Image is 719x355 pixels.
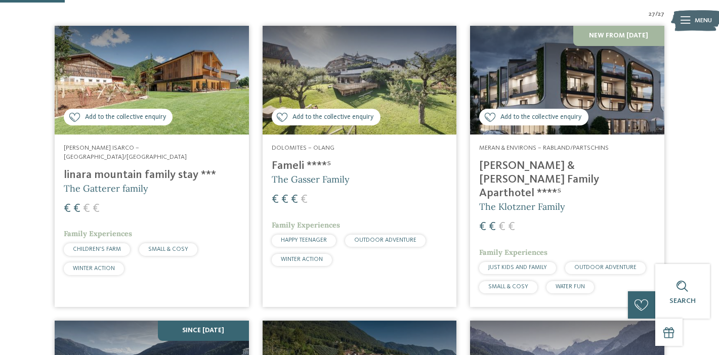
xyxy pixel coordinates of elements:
[55,26,249,307] a: Looking for family hotels? Find the best ones here! Add to the collective enquiry [PERSON_NAME] I...
[508,221,515,233] span: €
[479,248,547,257] span: Family Experiences
[498,221,505,233] span: €
[64,229,132,238] span: Family Experiences
[281,194,288,206] span: €
[301,194,308,206] span: €
[479,221,486,233] span: €
[148,246,188,252] span: SMALL & COSY
[488,264,547,271] span: JUST KIDS AND FAMILY
[655,10,658,19] span: /
[291,194,298,206] span: €
[263,26,457,135] img: Looking for family hotels? Find the best ones here!
[64,183,148,194] span: The Gatterer family
[649,10,655,19] span: 27
[85,113,166,122] span: Add to the collective enquiry
[64,203,71,215] span: €
[73,265,115,272] span: WINTER ACTION
[556,284,585,290] span: WATER FUN
[55,26,249,135] img: Looking for family hotels? Find the best ones here!
[73,246,121,252] span: CHILDREN’S FARM
[470,26,664,307] a: Looking for family hotels? Find the best ones here! Add to the collective enquiry NEW FROM [DATE]...
[489,221,496,233] span: €
[73,203,80,215] span: €
[272,145,334,151] span: Dolomites – Olang
[479,201,565,212] span: The Klotzner Family
[272,220,340,230] span: Family Experiences
[281,237,327,243] span: HAPPY TEENAGER
[488,284,528,290] span: SMALL & COSY
[500,113,581,122] span: Add to the collective enquiry
[479,159,655,200] h4: [PERSON_NAME] & [PERSON_NAME] Family Aparthotel ****ˢ
[354,237,416,243] span: OUTDOOR ADVENTURE
[93,203,100,215] span: €
[64,145,187,160] span: [PERSON_NAME] Isarco – [GEOGRAPHIC_DATA]/[GEOGRAPHIC_DATA]
[272,194,279,206] span: €
[64,168,240,182] h4: linara mountain family stay ***
[281,256,323,262] span: WINTER ACTION
[263,26,457,307] a: Looking for family hotels? Find the best ones here! Add to the collective enquiry Dolomites – Ola...
[83,203,90,215] span: €
[658,10,664,19] span: 27
[574,264,637,271] span: OUTDOOR ADVENTURE
[470,26,664,135] img: Looking for family hotels? Find the best ones here!
[479,145,609,151] span: Meran & Environs – Rabland/Partschins
[272,173,350,185] span: The Gasser Family
[669,297,696,304] span: Search
[292,113,373,122] span: Add to the collective enquiry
